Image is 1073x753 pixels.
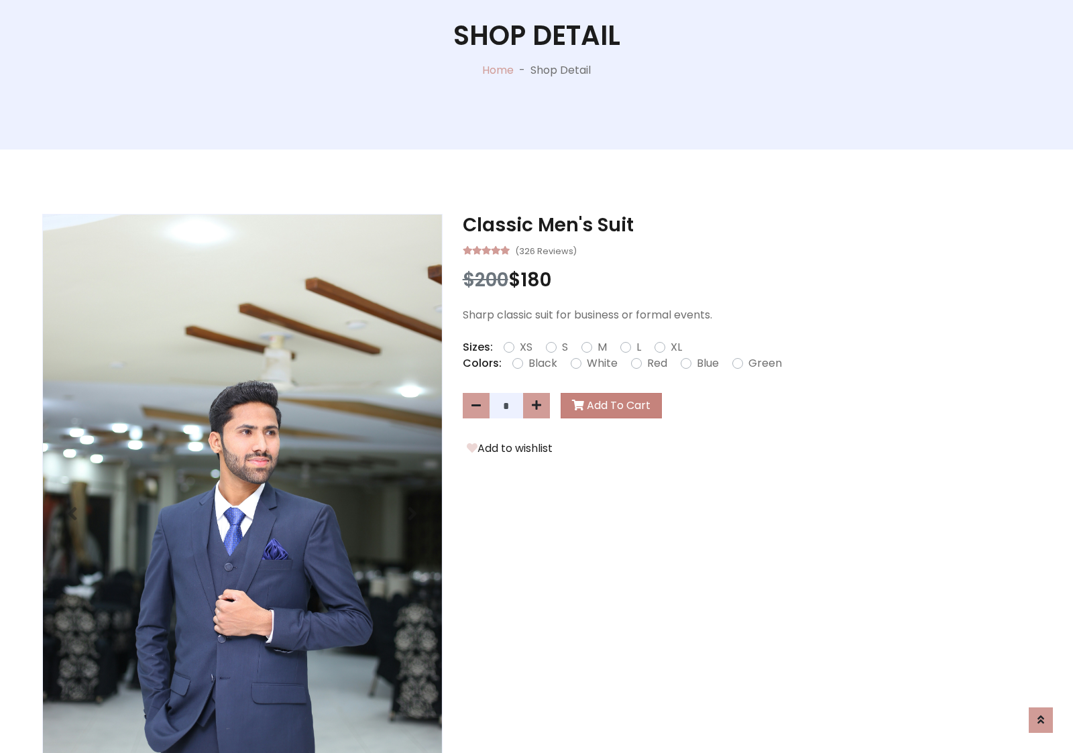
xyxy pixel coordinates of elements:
label: M [598,339,607,355]
span: 180 [520,267,551,293]
p: Colors: [463,355,502,371]
h3: $ [463,269,1031,292]
p: Sizes: [463,339,493,355]
label: S [562,339,568,355]
label: Red [647,355,667,371]
label: Green [748,355,782,371]
button: Add to wishlist [463,440,557,457]
p: - [514,62,530,78]
h1: Shop Detail [453,19,620,52]
label: L [636,339,641,355]
label: White [587,355,618,371]
button: Add To Cart [561,393,662,418]
h3: Classic Men's Suit [463,214,1031,237]
span: $200 [463,267,508,293]
label: Black [528,355,557,371]
p: Shop Detail [530,62,591,78]
small: (326 Reviews) [515,242,577,258]
label: Blue [697,355,719,371]
a: Home [482,62,514,78]
label: XS [520,339,532,355]
label: XL [671,339,682,355]
p: Sharp classic suit for business or formal events. [463,307,1031,323]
